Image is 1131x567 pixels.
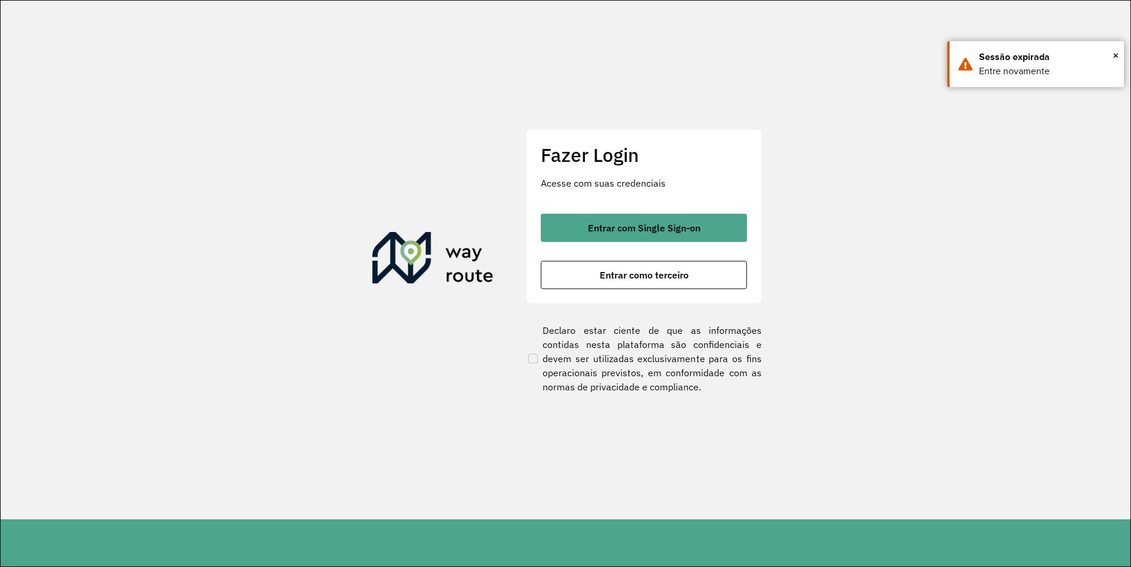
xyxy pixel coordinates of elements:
[1113,47,1119,64] span: ×
[979,50,1115,64] div: Sessão expirada
[1113,47,1119,64] button: Close
[588,223,700,233] span: Entrar com Single Sign-on
[541,144,747,166] h2: Fazer Login
[526,323,762,394] label: Declaro estar ciente de que as informações contidas nesta plataforma são confidenciais e devem se...
[372,232,494,289] img: Roteirizador AmbevTech
[541,261,747,289] button: button
[600,270,689,280] span: Entrar como terceiro
[541,214,747,242] button: button
[541,176,747,190] p: Acesse com suas credenciais
[979,64,1115,78] div: Entre novamente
